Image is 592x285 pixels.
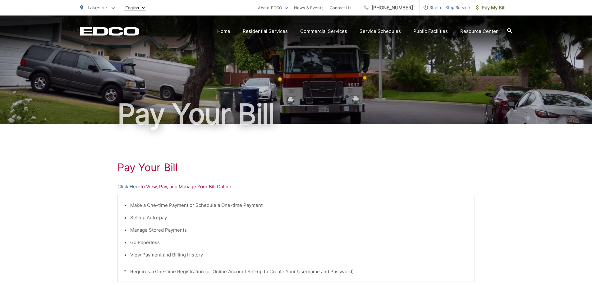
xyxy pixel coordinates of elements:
[130,214,468,221] li: Set-up Auto-pay
[80,27,139,36] a: EDCD logo. Return to the homepage.
[117,183,475,190] p: to View, Pay, and Manage Your Bill Online
[117,183,140,190] a: Click Here
[330,4,351,11] a: Contact Us
[124,268,468,275] p: * Requires a One-time Registration (or Online Account Set-up to Create Your Username and Password)
[300,28,347,35] a: Commercial Services
[360,28,401,35] a: Service Schedules
[217,28,230,35] a: Home
[88,5,107,11] span: Lakeside
[80,99,512,130] h1: Pay Your Bill
[130,239,468,246] li: Go Paperless
[130,226,468,234] li: Manage Stored Payments
[130,202,468,209] li: Make a One-time Payment or Schedule a One-time Payment
[476,4,506,11] span: Pay My Bill
[413,28,448,35] a: Public Facilities
[460,28,498,35] a: Resource Center
[117,161,475,174] h1: Pay Your Bill
[130,251,468,259] li: View Payment and Billing History
[124,5,146,11] select: Select a language
[294,4,324,11] a: News & Events
[258,4,288,11] a: About EDCO
[243,28,288,35] a: Residential Services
